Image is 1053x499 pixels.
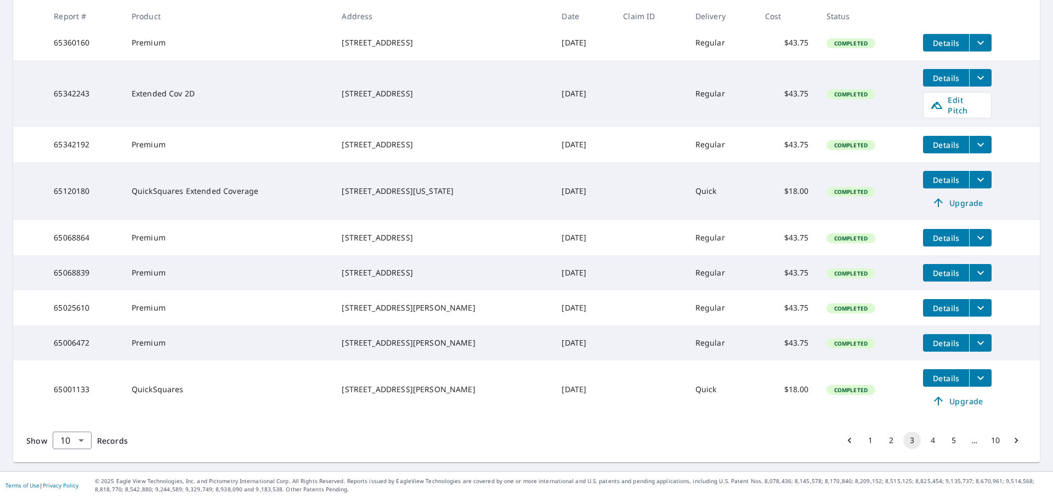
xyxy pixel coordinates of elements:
td: 65068864 [45,220,123,255]
div: [STREET_ADDRESS][PERSON_NAME] [342,302,544,313]
td: Extended Cov 2D [123,60,333,127]
button: Go to next page [1007,432,1025,449]
span: Details [930,303,963,313]
button: detailsBtn-65342192 [923,136,969,153]
span: Completed [828,141,874,149]
div: [STREET_ADDRESS] [342,139,544,150]
span: Records [97,435,128,446]
td: Premium [123,220,333,255]
p: © 2025 Eagle View Technologies, Inc. and Pictometry International Corp. All Rights Reserved. Repo... [95,477,1048,494]
button: filesDropdownBtn-65025610 [969,299,992,317]
div: [STREET_ADDRESS] [342,267,544,278]
td: Premium [123,290,333,325]
td: QuickSquares Extended Coverage [123,162,333,220]
button: Go to page 2 [882,432,900,449]
span: Details [930,175,963,185]
td: Quick [687,360,756,418]
td: $43.75 [756,127,818,162]
div: 10 [53,425,92,456]
td: 65001133 [45,360,123,418]
button: detailsBtn-65120180 [923,171,969,188]
td: 65342243 [45,60,123,127]
nav: pagination navigation [839,432,1027,449]
td: Premium [123,255,333,290]
button: filesDropdownBtn-65006472 [969,334,992,352]
td: [DATE] [553,325,614,360]
td: $43.75 [756,325,818,360]
button: detailsBtn-65068864 [923,229,969,246]
td: [DATE] [553,127,614,162]
button: filesDropdownBtn-65342243 [969,69,992,87]
button: Go to page 5 [945,432,963,449]
td: 65360160 [45,25,123,60]
button: filesDropdownBtn-65068864 [969,229,992,246]
span: Completed [828,386,874,394]
td: [DATE] [553,25,614,60]
td: Regular [687,255,756,290]
button: filesDropdownBtn-65342192 [969,136,992,153]
td: $43.75 [756,290,818,325]
td: Premium [123,25,333,60]
span: Completed [828,90,874,98]
span: Details [930,373,963,383]
button: Go to page 1 [862,432,879,449]
a: Privacy Policy [43,481,78,489]
div: [STREET_ADDRESS] [342,88,544,99]
span: Edit Pitch [930,95,984,116]
td: [DATE] [553,360,614,418]
div: [STREET_ADDRESS][PERSON_NAME] [342,384,544,395]
td: Quick [687,162,756,220]
div: [STREET_ADDRESS] [342,232,544,243]
button: detailsBtn-65068839 [923,264,969,282]
td: $43.75 [756,60,818,127]
a: Terms of Use [5,481,39,489]
td: 65068839 [45,255,123,290]
button: filesDropdownBtn-65001133 [969,369,992,387]
td: 65006472 [45,325,123,360]
td: Premium [123,127,333,162]
span: Show [26,435,47,446]
div: Show 10 records [53,432,92,449]
span: Details [930,338,963,348]
td: [DATE] [553,290,614,325]
td: 65025610 [45,290,123,325]
button: detailsBtn-65360160 [923,34,969,51]
span: Completed [828,340,874,347]
span: Upgrade [930,394,985,408]
td: Regular [687,127,756,162]
a: Edit Pitch [923,92,992,118]
button: detailsBtn-65025610 [923,299,969,317]
span: Upgrade [930,196,985,209]
td: $43.75 [756,25,818,60]
td: Regular [687,60,756,127]
button: Go to page 4 [924,432,942,449]
div: … [966,435,983,446]
button: detailsBtn-65342243 [923,69,969,87]
td: [DATE] [553,255,614,290]
td: $18.00 [756,162,818,220]
td: Regular [687,290,756,325]
td: QuickSquares [123,360,333,418]
a: Upgrade [923,194,992,211]
button: Go to page 10 [987,432,1004,449]
span: Details [930,73,963,83]
p: | [5,482,78,489]
td: 65342192 [45,127,123,162]
td: 65120180 [45,162,123,220]
td: Premium [123,325,333,360]
td: Regular [687,220,756,255]
td: [DATE] [553,162,614,220]
td: Regular [687,25,756,60]
button: filesDropdownBtn-65360160 [969,34,992,51]
td: $43.75 [756,220,818,255]
button: page 3 [903,432,921,449]
td: $43.75 [756,255,818,290]
td: Regular [687,325,756,360]
span: Completed [828,234,874,242]
button: Go to previous page [841,432,858,449]
div: [STREET_ADDRESS][PERSON_NAME] [342,337,544,348]
span: Completed [828,305,874,312]
td: [DATE] [553,60,614,127]
td: $18.00 [756,360,818,418]
button: detailsBtn-65006472 [923,334,969,352]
